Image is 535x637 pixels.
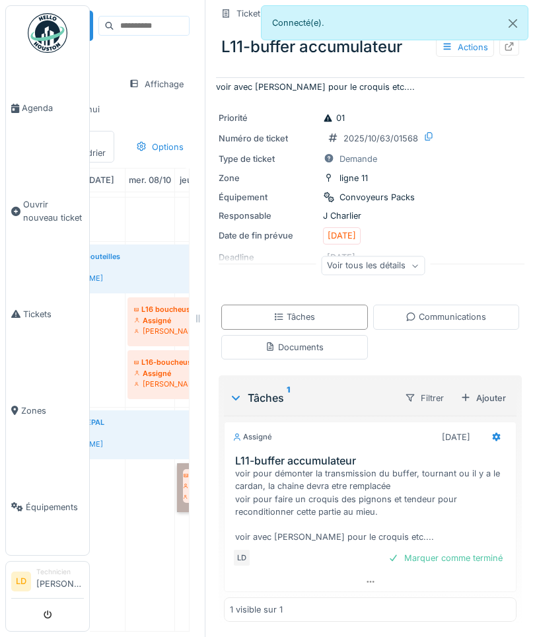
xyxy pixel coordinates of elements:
div: Zone [219,172,318,184]
div: Équipement [219,191,318,204]
a: 7 octobre 2025 [83,171,118,189]
div: Connecté(e). [261,5,528,40]
div: Technicien [36,567,84,577]
div: Assigné [134,368,215,379]
div: Demande [339,153,377,165]
sup: 1 [287,390,290,406]
div: Filtrer [399,389,450,408]
div: ligne 11 [339,172,368,184]
a: Tickets [6,266,89,362]
div: [PERSON_NAME] [134,326,215,336]
div: Assigné [134,315,215,326]
div: Voir tous les détails [321,256,425,276]
div: Assigné [232,431,272,443]
div: [DATE] [442,431,470,443]
div: 01 [323,112,345,124]
div: Actions [436,38,494,57]
a: 9 octobre 2025 [176,171,223,189]
div: Marquer comme terminé [383,549,508,567]
a: Agenda [6,60,89,157]
div: Affichage [123,75,190,94]
div: Priorité [219,112,318,124]
div: [PERSON_NAME] [134,379,215,389]
img: Badge_color-CXgf-gQk.svg [28,13,67,53]
div: Date de fin prévue [219,229,318,242]
a: Ouvrir nouveau ticket [6,157,89,266]
div: Documents [265,341,324,354]
div: L11-buffer accumulateur [216,30,524,64]
div: [DATE] [328,229,356,242]
div: Tâches [273,311,315,323]
div: Ajouter [455,389,511,407]
span: Agenda [22,102,84,114]
div: J Charlier [219,209,522,222]
li: [PERSON_NAME] [36,567,84,595]
div: LD [232,548,251,567]
div: Tâches [229,390,394,406]
a: 8 octobre 2025 [125,171,174,189]
span: Équipements [26,501,84,513]
div: Options [130,137,190,157]
span: Zones [21,404,84,417]
li: LD [11,572,31,591]
div: 2025/10/63/01568 [343,132,418,145]
a: Équipements [6,459,89,555]
span: Ouvrir nouveau ticket [23,198,84,223]
div: L16 boucheuse reconditionner 3 têtes de vissage [134,304,215,315]
div: Communications [406,311,486,323]
div: Convoyeurs Packs [339,191,415,204]
a: LD Technicien[PERSON_NAME] [11,567,84,599]
div: voir pour démonter la transmission du buffer, tournant ou il y a le cardan, la chaine devra etre ... [235,467,511,543]
button: Close [498,6,528,41]
div: L16-boucheuse-réviser les têtes de bouchage [134,357,215,367]
div: Responsable [219,209,318,222]
h3: L11-buffer accumulateur [235,455,511,467]
span: Tickets [23,308,84,320]
a: Zones [6,362,89,459]
div: 1 visible sur 1 [230,603,283,616]
div: Type de ticket [219,153,318,165]
div: Numéro de ticket [219,132,318,145]
div: Ticket [236,7,260,20]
